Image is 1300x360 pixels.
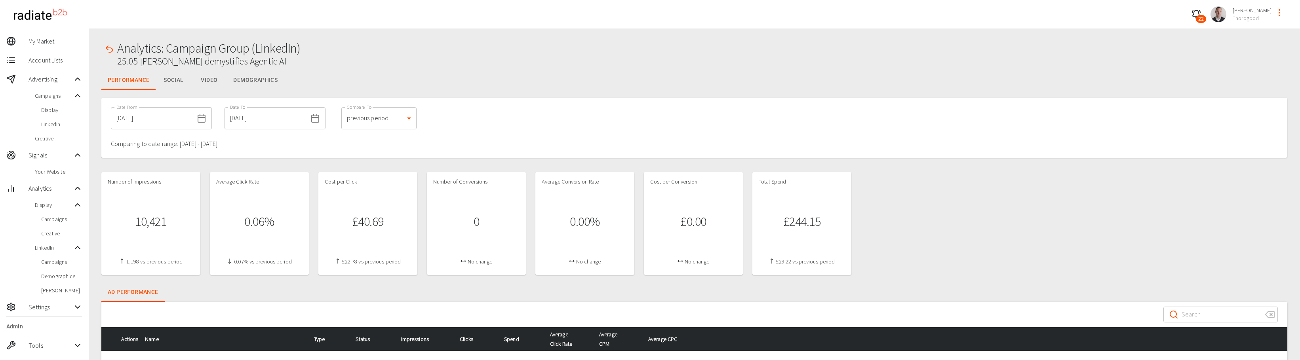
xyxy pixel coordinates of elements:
[759,178,845,186] h4: Total Spend
[542,258,628,265] h4: No change
[504,334,537,344] div: Spend
[191,71,227,90] button: Video
[650,258,737,265] h4: No change
[29,55,82,65] span: Account Lists
[1233,6,1271,14] span: [PERSON_NAME]
[648,334,1281,344] div: Average CPC
[35,201,73,209] span: Display
[347,104,372,110] label: Compare To
[29,36,82,46] span: My Market
[1182,303,1259,326] input: Search
[29,150,73,160] span: Signals
[108,258,194,265] h4: 1,198 vs previous period
[135,214,166,229] h1: 10,421
[1196,15,1206,23] span: 22
[35,244,73,252] span: LinkedIn
[401,334,442,344] span: Impressions
[29,341,73,350] span: Tools
[1169,310,1178,319] svg: Search
[117,41,300,56] h1: Analytics: Campaign Group (LinkedIn)
[216,258,303,265] h4: 0.07% vs previous period
[117,56,300,67] h2: 25.05 [PERSON_NAME] demystifies Agentic AI
[41,229,82,237] span: Creative
[111,107,194,129] input: dd/mm/yyyy
[41,106,82,114] span: Display
[29,184,73,193] span: Analytics
[156,71,191,90] button: Social
[216,178,303,186] h4: Average Click Rate
[542,178,628,186] h4: Average Conversion Rate
[352,214,384,229] h1: £40.69
[145,334,171,344] span: Name
[116,104,137,110] label: Date From
[460,334,486,344] span: Clicks
[35,168,82,176] span: Your Website
[41,272,82,280] span: Demographics
[648,334,690,344] span: Average CPC
[230,104,246,110] label: Date To
[314,334,343,344] div: Type
[783,214,821,229] h1: £244.15
[650,178,737,186] h4: Cost per Conversion
[111,139,217,148] p: Comparing to date range: [DATE] - [DATE]
[341,107,417,129] div: previous period
[325,178,411,186] h4: Cost per Click
[1188,6,1204,22] button: 22
[101,283,165,302] div: Campaigns Tabs
[227,71,284,90] button: Demographics
[550,330,586,349] div: Average Click Rate
[101,71,156,90] button: Performance
[244,214,274,229] h1: 0.06%
[145,334,301,344] div: Name
[41,215,82,223] span: Campaigns
[41,258,82,266] span: Campaigns
[599,330,636,349] div: Average CPM
[314,334,338,344] span: Type
[225,107,307,129] input: dd/mm/yyyy
[35,135,82,142] span: Creative
[570,214,600,229] h1: 0.00%
[433,178,520,186] h4: Number of Conversions
[550,330,583,349] span: Average Click Rate
[460,334,491,344] div: Clicks
[759,258,845,265] h4: £29.22 vs previous period
[35,92,73,100] span: Campaigns
[680,214,706,229] h1: £0.00
[29,74,73,84] span: Advertising
[356,334,388,344] div: Status
[599,330,631,349] span: Average CPM
[1271,5,1287,21] button: profile-menu
[325,258,411,265] h4: £22.78 vs previous period
[101,283,165,302] button: Ad Performance
[41,286,82,294] span: [PERSON_NAME]
[504,334,532,344] span: Spend
[1233,14,1271,22] span: Thorogood
[474,214,480,229] h1: 0
[433,258,520,265] h4: No change
[41,120,82,128] span: LinkedIn
[108,178,194,186] h4: Number of Impressions
[356,334,383,344] span: Status
[1211,6,1226,22] img: 2521fcbb6526f89d07337a322cb41024
[10,6,71,23] img: radiateb2b_logo_black.png
[101,71,1287,90] div: Metrics Tabs
[29,302,73,312] span: Settings
[401,334,447,344] div: Impressions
